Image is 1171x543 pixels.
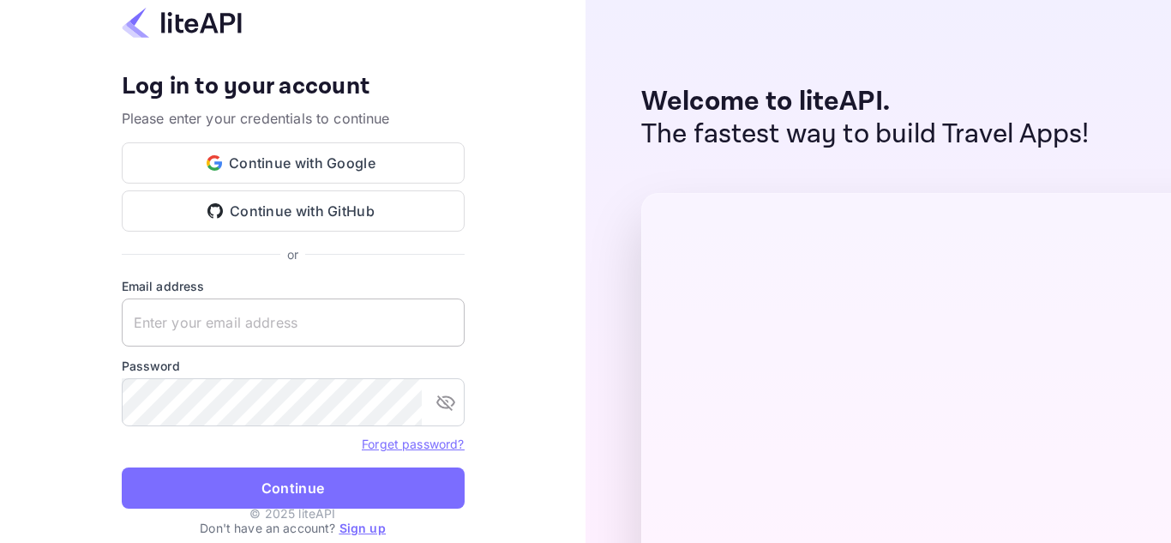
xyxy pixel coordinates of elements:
a: Forget password? [362,437,464,451]
p: Please enter your credentials to continue [122,108,465,129]
p: Welcome to liteAPI. [641,86,1090,118]
label: Password [122,357,465,375]
h4: Log in to your account [122,72,465,102]
keeper-lock: Open Keeper Popup [432,312,453,333]
a: Forget password? [362,435,464,452]
input: Enter your email address [122,299,465,347]
img: liteapi [122,6,242,39]
button: toggle password visibility [429,385,463,419]
label: Email address [122,277,465,295]
a: Sign up [339,521,386,535]
button: Continue [122,468,465,509]
button: Continue with Google [122,142,465,184]
p: Don't have an account? [122,519,465,537]
p: © 2025 liteAPI [249,504,335,522]
p: The fastest way to build Travel Apps! [641,118,1090,151]
button: Continue with GitHub [122,190,465,232]
p: or [287,245,298,263]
